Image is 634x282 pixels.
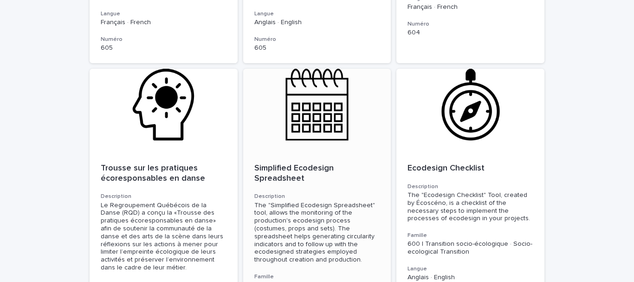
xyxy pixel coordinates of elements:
h3: Description [101,193,226,200]
h3: Numéro [254,36,380,43]
p: Trousse sur les pratiques écoresponsables en danse [101,164,226,184]
h3: Famille [254,273,380,281]
p: Français · French [408,3,533,11]
p: 605 [254,44,380,52]
div: The "Ecodesign Checklist" Tool, created by Écoscéno, is a checklist of the necessary steps to imp... [408,191,533,223]
h3: Description [408,183,533,190]
h3: Description [254,193,380,200]
div: The "Simplified Ecodesign Spreadsheet" tool, allows the monitoring of the production's ecodesign ... [254,202,380,264]
p: Français · French [101,19,226,26]
p: Anglais · English [254,19,380,26]
p: Simplified Ecodesign Spreadsheet [254,164,380,184]
h3: Famille [408,232,533,239]
h3: Langue [101,10,226,18]
h3: Langue [254,10,380,18]
h3: Langue [408,265,533,273]
p: Ecodesign Checklist [408,164,533,174]
p: Anglais · English [408,274,533,282]
p: 604 [408,29,533,37]
p: 605 [101,44,226,52]
h3: Numéro [101,36,226,43]
p: 600 | Transition socio-écologique · Socio-ecological Transition [408,240,533,256]
div: Le Regroupement Québécois de la Danse (RQD) a conçu la «Trousse des pratiques écoresponsables en ... [101,202,226,272]
h3: Numéro [408,20,533,28]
